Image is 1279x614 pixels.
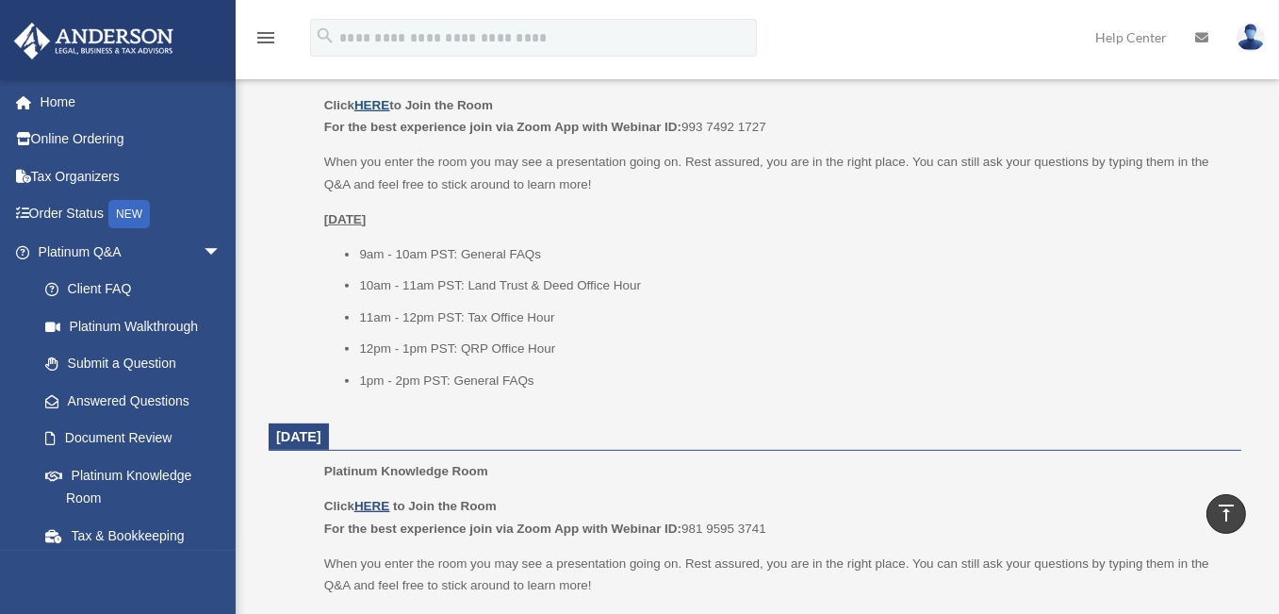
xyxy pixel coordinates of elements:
span: Platinum Knowledge Room [324,464,488,478]
p: 993 7492 1727 [324,94,1228,139]
a: HERE [354,499,389,513]
img: User Pic [1237,24,1265,51]
b: For the best experience join via Zoom App with Webinar ID: [324,120,681,134]
b: Click [324,499,393,513]
p: 981 9595 3741 [324,495,1228,539]
p: When you enter the room you may see a presentation going on. Rest assured, you are in the right p... [324,553,1228,597]
a: Tax Organizers [13,158,250,195]
a: vertical_align_top [1206,494,1246,534]
a: menu [254,33,277,49]
a: Online Ordering [13,121,250,158]
a: Client FAQ [26,271,250,308]
span: [DATE] [276,429,321,444]
span: arrow_drop_down [203,233,240,272]
a: HERE [354,98,389,112]
a: Platinum Walkthrough [26,307,250,345]
a: Home [13,83,250,121]
a: Answered Questions [26,382,250,420]
div: NEW [108,200,150,228]
a: Tax & Bookkeeping Packages [26,517,250,577]
li: 9am - 10am PST: General FAQs [359,243,1228,266]
b: to Join the Room [393,499,497,513]
p: When you enter the room you may see a presentation going on. Rest assured, you are in the right p... [324,151,1228,195]
li: 12pm - 1pm PST: QRP Office Hour [359,338,1228,360]
li: 10am - 11am PST: Land Trust & Deed Office Hour [359,274,1228,297]
i: menu [254,26,277,49]
a: Order StatusNEW [13,195,250,234]
u: [DATE] [324,212,367,226]
a: Document Review [26,420,250,457]
b: Click to Join the Room [324,98,493,112]
a: Platinum Q&Aarrow_drop_down [13,233,250,271]
i: vertical_align_top [1215,502,1238,524]
i: search [315,25,336,46]
li: 1pm - 2pm PST: General FAQs [359,370,1228,392]
a: Platinum Knowledge Room [26,456,240,517]
img: Anderson Advisors Platinum Portal [8,23,179,59]
li: 11am - 12pm PST: Tax Office Hour [359,307,1228,329]
b: For the best experience join via Zoom App with Webinar ID: [324,522,681,536]
a: Submit a Question [26,345,250,383]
